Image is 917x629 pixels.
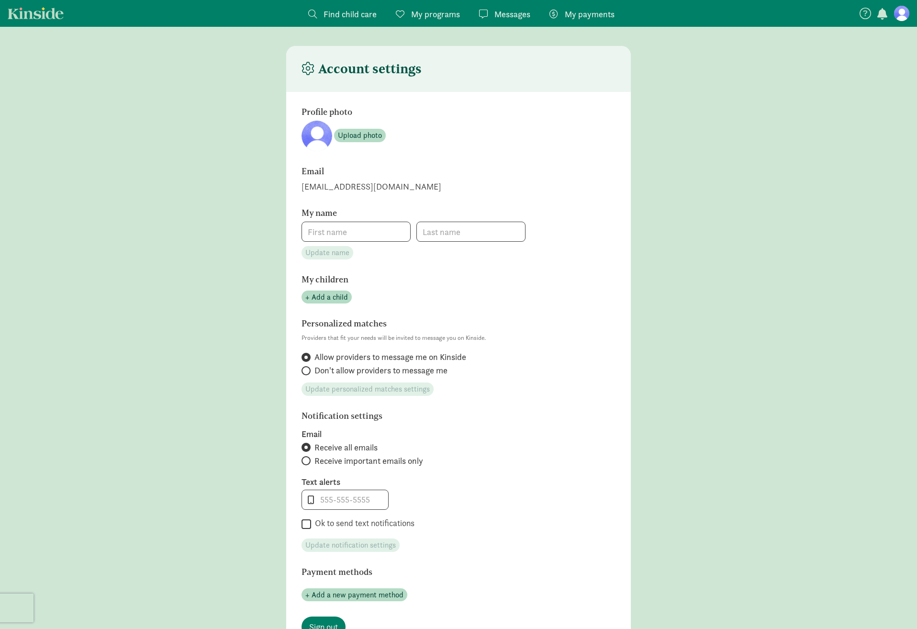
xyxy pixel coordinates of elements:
button: Update name [302,246,353,259]
span: Don't allow providers to message me [314,365,447,376]
input: First name [302,222,410,241]
h6: Profile photo [302,107,565,117]
label: Email [302,428,615,440]
h4: Account settings [302,61,422,77]
input: Last name [417,222,525,241]
h6: Personalized matches [302,319,565,328]
div: [EMAIL_ADDRESS][DOMAIN_NAME] [302,180,615,193]
span: Update notification settings [305,539,396,551]
h6: Notification settings [302,411,565,421]
button: Update notification settings [302,539,400,552]
input: 555-555-5555 [302,490,388,509]
label: Text alerts [302,476,615,488]
label: Ok to send text notifications [311,517,414,529]
span: Receive all emails [314,442,378,453]
h6: My children [302,275,565,284]
h6: Payment methods [302,567,565,577]
h6: Email [302,167,565,176]
span: Update personalized matches settings [305,383,430,395]
button: Upload photo [334,129,386,142]
button: + Add a child [302,291,352,304]
p: Providers that fit your needs will be invited to message you on Kinside. [302,332,615,344]
span: My programs [411,8,460,21]
a: Kinside [8,7,64,19]
span: + Add a new payment method [305,589,403,601]
span: Upload photo [338,130,382,141]
button: + Add a new payment method [302,588,407,602]
span: Update name [305,247,349,258]
button: Update personalized matches settings [302,382,434,396]
span: Messages [494,8,530,21]
span: Find child care [324,8,377,21]
span: My payments [565,8,615,21]
span: Receive important emails only [314,455,423,467]
span: + Add a child [305,292,348,303]
span: Allow providers to message me on Kinside [314,351,466,363]
h6: My name [302,208,565,218]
